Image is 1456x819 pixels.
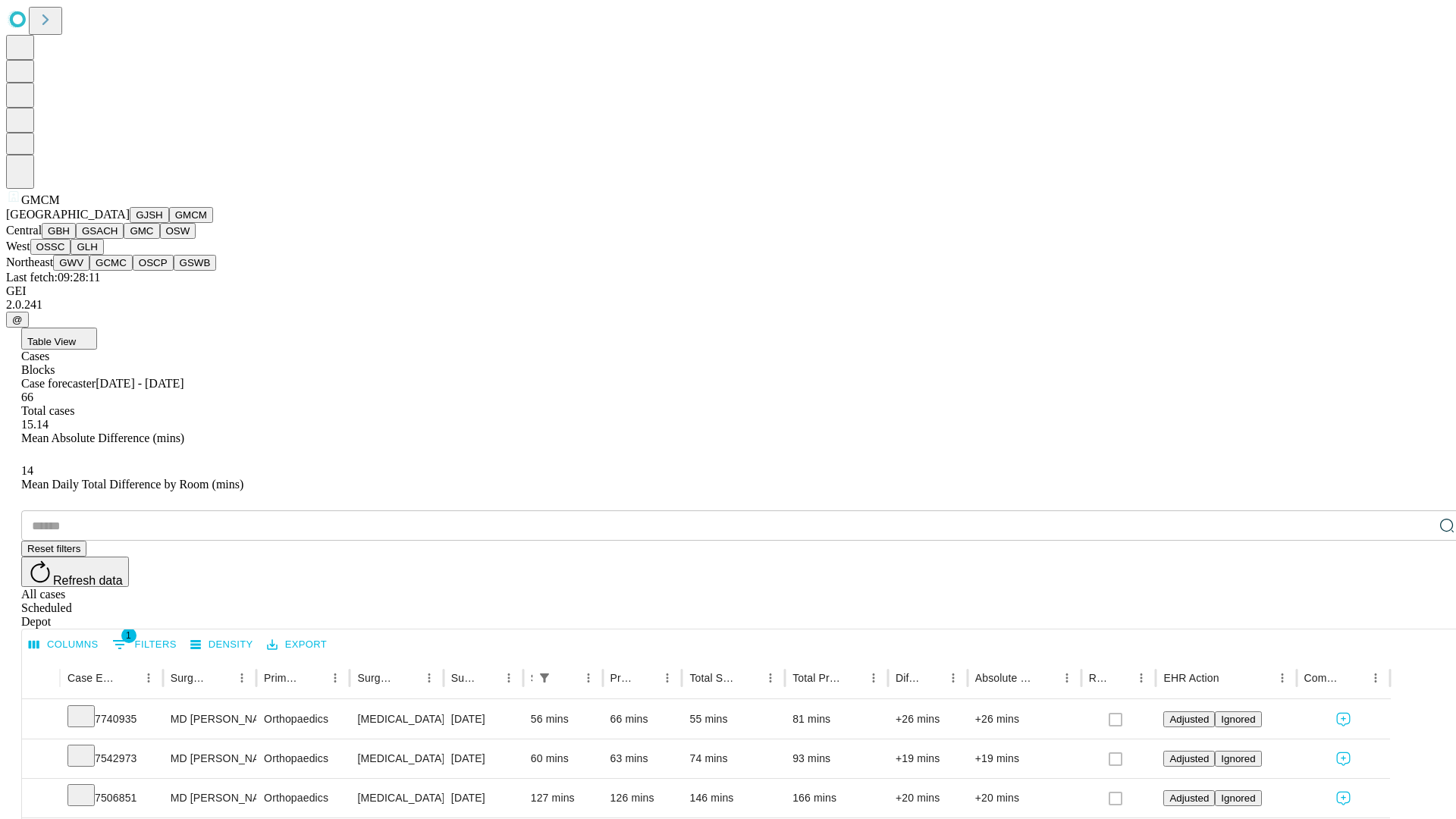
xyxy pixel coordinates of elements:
[1221,792,1255,804] span: Ignored
[689,779,777,817] div: 146 mins
[71,239,103,255] button: GLH
[921,667,943,689] button: Sort
[21,391,33,403] span: 66
[264,739,342,778] div: Orthopaedics
[1221,753,1255,764] span: Ignored
[896,739,960,778] div: +19 mins
[357,779,435,817] div: [MEDICAL_DATA] [MEDICAL_DATA]
[498,667,519,689] button: Menu
[21,557,129,587] button: Refresh data
[1215,751,1261,767] button: Ignored
[1272,667,1293,689] button: Menu
[397,667,419,689] button: Sort
[67,779,155,817] div: 7506851
[21,478,243,491] span: Mean Daily Total Difference by Room (mins)
[1221,714,1255,725] span: Ignored
[1304,672,1342,684] div: Comments
[896,779,960,817] div: +20 mins
[357,700,435,739] div: [MEDICAL_DATA] [MEDICAL_DATA] 2 OR MORE COMPARTMENTS
[975,739,1074,778] div: +19 mins
[6,284,1450,298] div: GEI
[531,700,595,739] div: 56 mins
[6,298,1450,312] div: 2.0.241
[89,255,133,271] button: GCMC
[896,700,960,739] div: +26 mins
[1169,714,1209,725] span: Adjusted
[451,672,475,684] div: Surgery Date
[21,193,60,206] span: GMCM
[1221,667,1242,689] button: Sort
[264,700,342,739] div: Orthopaedics
[6,312,29,328] button: @
[6,224,42,237] span: Central
[117,667,138,689] button: Sort
[975,700,1074,739] div: +26 mins
[27,543,80,554] span: Reset filters
[477,667,498,689] button: Sort
[124,223,159,239] button: GMC
[263,633,331,657] button: Export
[689,700,777,739] div: 55 mins
[169,207,213,223] button: GMCM
[171,739,249,778] div: MD [PERSON_NAME] [PERSON_NAME]
[21,541,86,557] button: Reset filters
[121,628,136,643] span: 1
[1056,667,1078,689] button: Menu
[531,672,532,684] div: Scheduled In Room Duration
[1365,667,1386,689] button: Menu
[863,667,884,689] button: Menu
[53,255,89,271] button: GWV
[739,667,760,689] button: Sort
[975,779,1074,817] div: +20 mins
[578,667,599,689] button: Menu
[303,667,325,689] button: Sort
[451,779,516,817] div: [DATE]
[689,672,737,684] div: Total Scheduled Duration
[610,672,635,684] div: Predicted In Room Duration
[534,667,555,689] button: Show filters
[451,700,516,739] div: [DATE]
[6,271,100,284] span: Last fetch: 09:28:11
[264,779,342,817] div: Orthopaedics
[1089,672,1109,684] div: Resolved in EHR
[610,700,675,739] div: 66 mins
[187,633,257,657] button: Density
[357,672,395,684] div: Surgery Name
[635,667,657,689] button: Sort
[557,667,578,689] button: Sort
[1215,790,1261,806] button: Ignored
[1344,667,1365,689] button: Sort
[53,574,123,587] span: Refresh data
[534,667,555,689] div: 1 active filter
[21,418,49,431] span: 15.14
[171,672,209,684] div: Surgeon Name
[792,672,840,684] div: Total Predicted Duration
[210,667,231,689] button: Sort
[231,667,253,689] button: Menu
[531,779,595,817] div: 127 mins
[1163,711,1215,727] button: Adjusted
[12,314,23,325] span: @
[133,255,174,271] button: OSCP
[1109,667,1131,689] button: Sort
[138,667,159,689] button: Menu
[1215,711,1261,727] button: Ignored
[76,223,124,239] button: GSACH
[30,707,52,733] button: Expand
[943,667,964,689] button: Menu
[325,667,346,689] button: Menu
[130,207,169,223] button: GJSH
[21,404,74,417] span: Total cases
[6,208,130,221] span: [GEOGRAPHIC_DATA]
[21,377,96,390] span: Case forecaster
[6,240,30,253] span: West
[21,464,33,477] span: 14
[792,700,880,739] div: 81 mins
[842,667,863,689] button: Sort
[42,223,76,239] button: GBH
[1035,667,1056,689] button: Sort
[25,633,102,657] button: Select columns
[67,672,115,684] div: Case Epic Id
[419,667,440,689] button: Menu
[610,739,675,778] div: 63 mins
